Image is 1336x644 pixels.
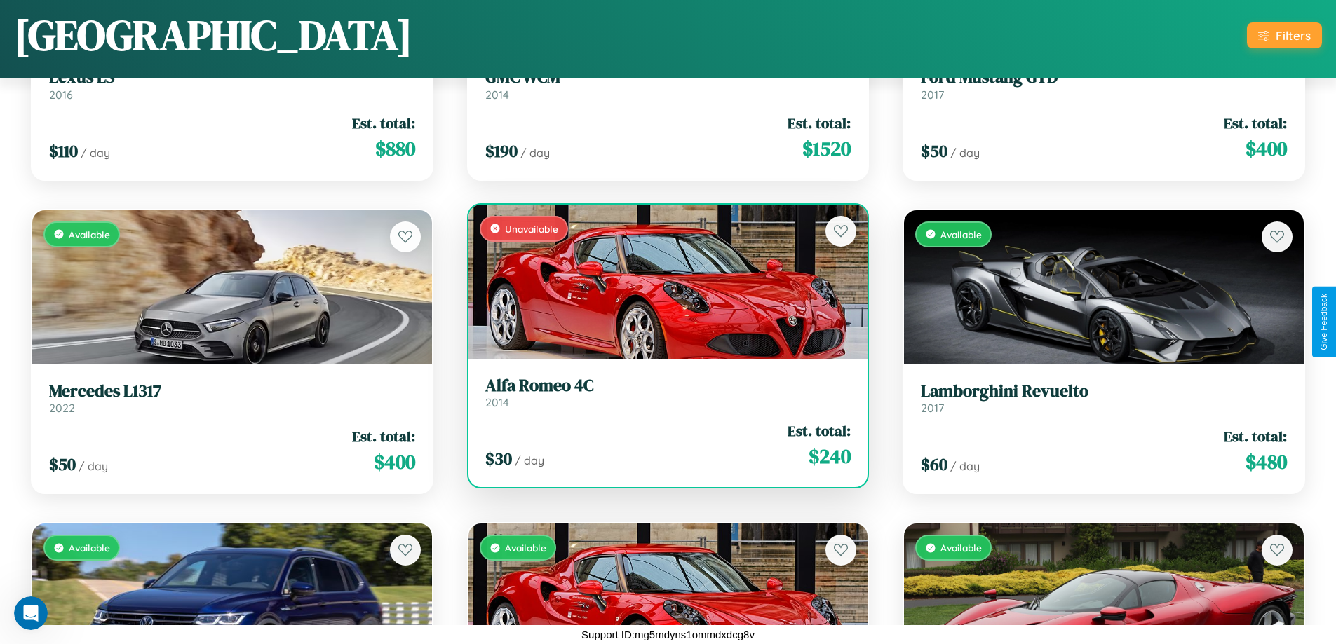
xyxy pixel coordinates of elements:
span: $ 400 [374,448,415,476]
span: Est. total: [1224,113,1287,133]
span: 2022 [49,401,75,415]
span: Est. total: [788,420,851,441]
span: $ 880 [375,135,415,163]
span: / day [950,146,980,160]
h3: Mercedes L1317 [49,381,415,402]
span: Est. total: [1224,426,1287,446]
a: Alfa Romeo 4C2014 [485,376,851,410]
span: $ 50 [921,139,947,163]
div: Filters [1276,28,1311,43]
a: GMC WCM2014 [485,67,851,102]
span: / day [950,459,980,473]
span: Available [69,542,110,554]
span: $ 190 [485,139,518,163]
p: Support ID: mg5mdyns1ommdxdcg8v [581,625,755,644]
span: 2017 [921,88,944,102]
span: Available [69,228,110,240]
a: Ford Mustang GTD2017 [921,67,1287,102]
span: 2017 [921,401,944,415]
h3: GMC WCM [485,67,851,88]
a: Mercedes L13172022 [49,381,415,416]
span: Unavailable [505,223,558,235]
span: $ 50 [49,453,76,476]
span: Available [940,228,982,240]
span: Est. total: [352,426,415,446]
div: Give Feedback [1319,294,1329,350]
span: $ 30 [485,447,512,470]
h3: Lexus LS [49,67,415,88]
span: 2016 [49,88,73,102]
span: / day [79,459,108,473]
span: $ 480 [1246,448,1287,476]
h3: Alfa Romeo 4C [485,376,851,396]
span: Available [940,542,982,554]
button: Filters [1247,22,1322,48]
span: Available [505,542,546,554]
h3: Ford Mustang GTD [921,67,1287,88]
span: $ 400 [1246,135,1287,163]
span: 2014 [485,88,509,102]
span: $ 60 [921,453,947,476]
span: $ 1520 [802,135,851,163]
h1: [GEOGRAPHIC_DATA] [14,6,412,64]
span: / day [520,146,550,160]
span: Est. total: [352,113,415,133]
span: / day [81,146,110,160]
span: 2014 [485,395,509,409]
a: Lamborghini Revuelto2017 [921,381,1287,416]
span: $ 110 [49,139,78,163]
span: $ 240 [809,442,851,470]
span: / day [515,453,544,467]
h3: Lamborghini Revuelto [921,381,1287,402]
span: Est. total: [788,113,851,133]
iframe: Intercom live chat [14,596,48,630]
a: Lexus LS2016 [49,67,415,102]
